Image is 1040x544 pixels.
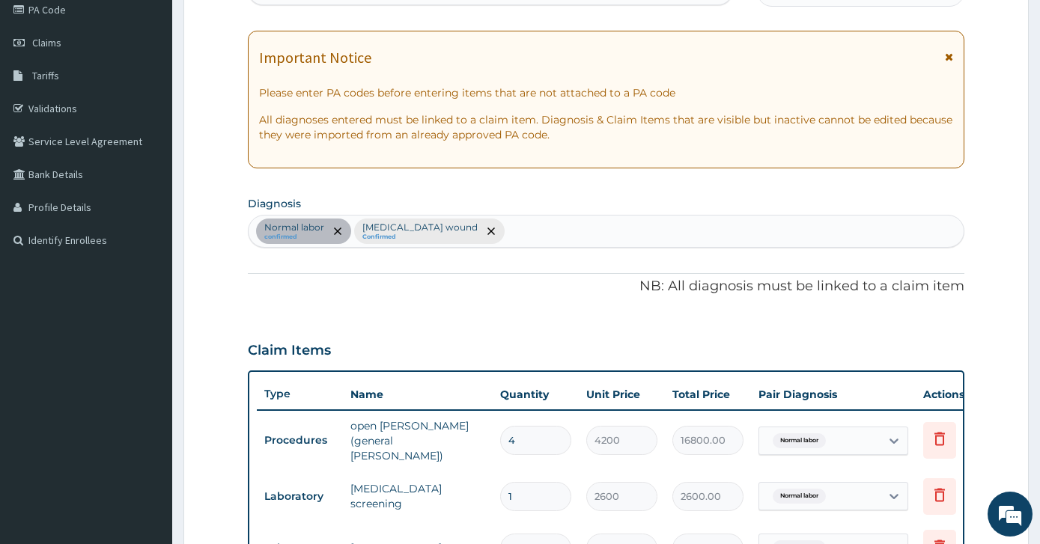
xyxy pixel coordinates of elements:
[28,75,61,112] img: d_794563401_company_1708531726252_794563401
[331,224,344,238] span: remove selection option
[32,36,61,49] span: Claims
[7,375,285,427] textarea: Type your message and hit 'Enter'
[579,379,665,409] th: Unit Price
[78,84,252,103] div: Chat with us now
[257,380,343,408] th: Type
[246,7,282,43] div: Minimize live chat window
[773,433,826,448] span: Normal labor
[259,85,954,100] p: Please enter PA codes before entering items that are not attached to a PA code
[264,221,324,233] p: Normal labor
[343,474,493,519] td: [MEDICAL_DATA] screening
[264,233,324,241] small: confirmed
[259,49,371,66] h1: Important Notice
[343,411,493,471] td: open [PERSON_NAME] (general [PERSON_NAME])
[32,69,59,82] span: Tariffs
[773,489,826,504] span: Normal labor
[484,224,498,238] span: remove selection option
[343,379,493,409] th: Name
[665,379,751,409] th: Total Price
[493,379,579,409] th: Quantity
[257,427,343,454] td: Procedures
[362,233,478,241] small: Confirmed
[87,171,207,323] span: We're online!
[257,483,343,510] td: Laboratory
[916,379,991,409] th: Actions
[362,221,478,233] p: [MEDICAL_DATA] wound
[248,277,965,296] p: NB: All diagnosis must be linked to a claim item
[259,112,954,142] p: All diagnoses entered must be linked to a claim item. Diagnosis & Claim Items that are visible bu...
[751,379,916,409] th: Pair Diagnosis
[248,343,331,359] h3: Claim Items
[248,196,301,211] label: Diagnosis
